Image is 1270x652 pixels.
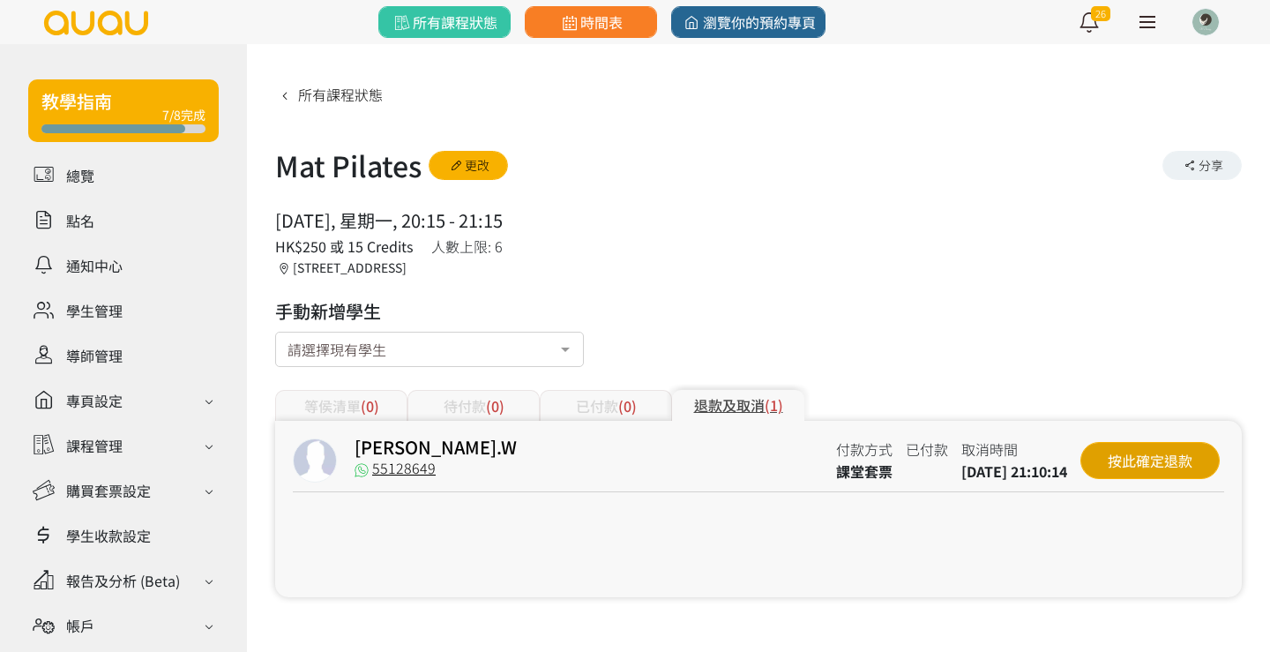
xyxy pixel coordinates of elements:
div: 按此確定退款 [1080,442,1220,479]
div: 課程管理 [66,435,123,456]
span: (1) [765,394,783,416]
a: 所有課程狀態 [275,84,383,105]
h1: Mat Pilates [275,144,422,186]
span: 已付款 [906,438,948,460]
img: whatsapp@2x.png [355,463,369,477]
div: 專頁設定 [66,390,123,411]
span: 時間表 [558,11,623,33]
span: (0) [361,395,379,416]
a: 時間表 [525,6,657,38]
span: 26 [1091,6,1110,21]
span: (0) [486,395,504,416]
div: 付款方式 [836,438,893,461]
div: 取消時間 [961,438,1067,461]
div: 帳戶 [66,615,94,636]
span: [DATE] 21:10:14 [961,461,1067,482]
span: (0) [618,395,637,416]
span: 所有課程狀態 [391,11,497,33]
h3: 手動新增學生 [275,298,584,325]
div: 報告及分析 (Beta) [66,570,180,591]
div: 分享 [1162,151,1242,180]
div: [STREET_ADDRESS] [275,259,414,277]
div: 已付款 [540,390,672,421]
div: [DATE], 星期一, 20:15 - 21:15 [275,207,503,234]
span: 課堂套票 [836,461,893,482]
a: 瀏覽你的預約專頁 [671,6,825,38]
div: 待付款 [407,390,540,421]
a: 更改 [429,151,508,180]
div: 購買套票設定 [66,480,151,501]
div: 退款及取消 [672,390,804,421]
div: HK$250 或 15 Credits [275,236,414,257]
span: 請選擇現有學生 [288,337,386,360]
span: 所有課程狀態 [298,84,383,105]
div: 等侯清單 [275,390,407,421]
span: 瀏覽你的預約專頁 [681,11,816,33]
img: logo.svg [42,11,150,35]
a: [PERSON_NAME].W [355,434,517,460]
a: 所有課程狀態 [378,6,511,38]
a: 55128649 [355,457,436,478]
div: 人數上限: 6 [431,236,504,257]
